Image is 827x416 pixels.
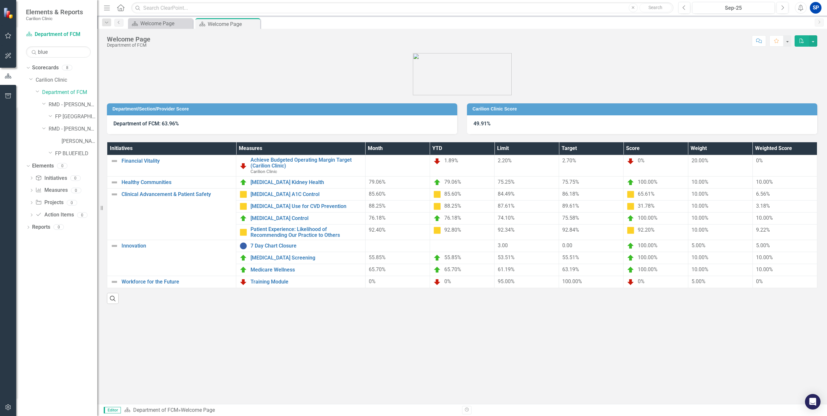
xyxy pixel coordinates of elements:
small: Carilion Clinic [26,16,83,21]
span: 10.00% [756,215,773,221]
td: Double-Click to Edit Right Click for Context Menu [236,264,365,276]
td: Double-Click to Edit Right Click for Context Menu [236,201,365,213]
div: Open Intercom Messenger [805,394,821,410]
a: RMD - [PERSON_NAME] [49,125,97,133]
a: [MEDICAL_DATA] Control [250,215,362,221]
span: 63.19% [562,266,579,272]
span: 1.89% [444,157,458,164]
span: 0% [369,278,376,284]
span: 55.51% [562,254,579,260]
a: Clinical Advancement & Patient Safety [122,191,233,197]
span: 95.00% [498,278,515,284]
img: On Target [239,179,247,186]
span: 76.18% [369,215,386,221]
span: 61.19% [498,266,515,272]
img: Caution [627,202,635,210]
a: [PERSON_NAME] [62,138,97,145]
span: 10.00% [756,254,773,260]
span: 74.10% [498,215,515,221]
button: Sep-25 [692,2,775,14]
a: Action Items [35,211,74,219]
a: Carilion Clinic [36,76,97,84]
a: Healthy Communities [122,179,233,185]
a: Workforce for the Future [122,279,233,285]
span: 85.60% [444,191,461,197]
span: 0% [756,278,763,284]
td: Double-Click to Edit Right Click for Context Menu [107,155,236,177]
span: 20.00% [692,157,708,164]
div: Welcome Page [140,19,191,28]
img: On Target [627,266,635,274]
span: 65.70% [444,266,461,272]
span: 10.00% [692,179,708,185]
td: Double-Click to Edit Right Click for Context Menu [236,240,365,252]
div: » [124,407,457,414]
span: 6.56% [756,191,770,197]
img: On Target [239,266,247,274]
img: Caution [239,202,247,210]
img: On Target [627,254,635,262]
td: Double-Click to Edit Right Click for Context Menu [107,276,236,288]
span: Search [648,5,662,10]
span: 79.06% [444,179,461,185]
span: 100.00% [638,266,658,272]
a: 7 Day Chart Closure [250,243,362,249]
div: 0 [77,212,87,218]
span: 55.85% [369,254,386,260]
td: Double-Click to Edit Right Click for Context Menu [107,189,236,240]
img: Caution [627,226,635,234]
span: 31.78% [638,203,655,209]
span: Carilion Clinic [250,169,277,174]
span: 10.00% [756,179,773,185]
button: Search [639,3,672,12]
img: On Target [433,266,441,274]
a: [MEDICAL_DATA] Screening [250,255,362,261]
img: On Target [433,214,441,222]
span: 75.75% [562,179,579,185]
img: Below Plan [239,278,247,286]
div: 0 [67,200,77,205]
span: 10.00% [692,227,708,233]
span: 100.00% [562,278,582,284]
div: Sep-25 [694,4,773,12]
span: 86.18% [562,191,579,197]
a: Medicare Wellness [250,267,362,273]
img: On Target [433,254,441,262]
a: Innovation [122,243,233,249]
span: 53.51% [498,254,515,260]
img: Not Defined [111,242,118,250]
span: 0% [444,278,451,284]
span: 0.00 [562,242,572,248]
a: Training Module [250,279,362,285]
img: On Target [433,179,441,186]
img: On Target [627,214,635,222]
img: Below Plan [433,278,441,286]
span: 100.00% [638,242,658,248]
span: 75.58% [562,215,579,221]
img: No Information [239,242,247,250]
a: Department of FCM [42,89,97,96]
a: Department of FCM [133,407,178,413]
span: 100.00% [638,254,658,260]
span: 3.18% [756,203,770,209]
a: [MEDICAL_DATA] A1C Control [250,191,362,197]
a: Measures [35,187,67,194]
td: Double-Click to Edit Right Click for Context Menu [236,189,365,201]
a: FP BLUEFIELD [55,150,97,157]
div: Department of FCM [107,43,150,48]
td: Double-Click to Edit Right Click for Context Menu [107,240,236,276]
img: On Target [627,242,635,250]
h3: Carilion Clinic Score [472,107,814,111]
a: Elements [32,162,54,170]
span: 10.00% [692,191,708,197]
span: 10.00% [692,254,708,260]
a: Department of FCM [26,31,91,38]
td: Double-Click to Edit Right Click for Context Menu [236,155,365,177]
span: 9.22% [756,227,770,233]
div: 8 [62,65,72,71]
input: Search ClearPoint... [131,2,673,14]
span: 0% [756,157,763,164]
div: 0 [57,163,67,168]
input: Search Below... [26,46,91,58]
a: Achieve Budgeted Operating Margin Target (Carilion Clinic) [250,157,362,168]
